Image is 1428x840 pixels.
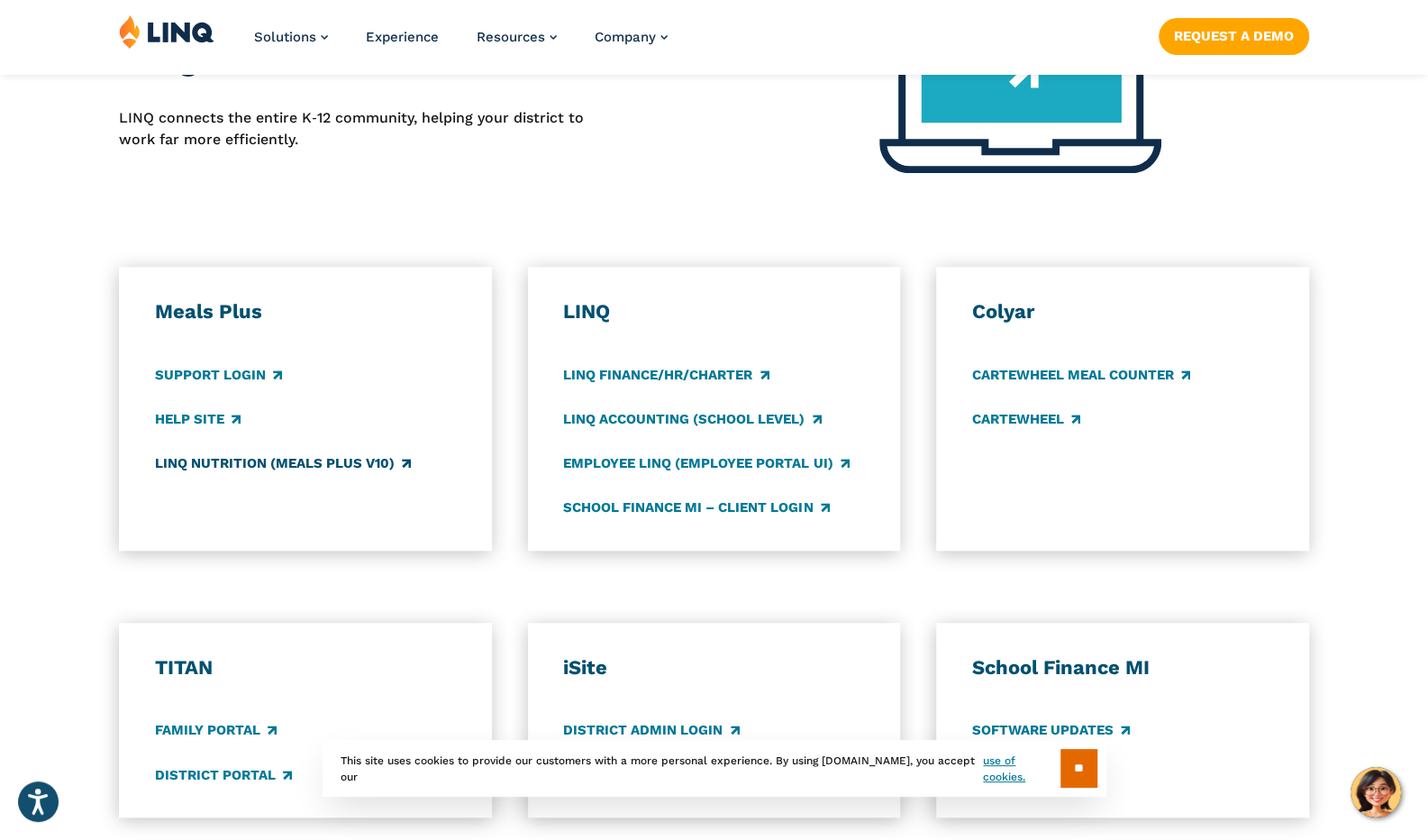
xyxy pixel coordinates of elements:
a: CARTEWHEEL [972,409,1080,429]
img: LINQ | K‑12 Software [119,14,214,49]
p: LINQ connects the entire K‑12 community, helping your district to work far more efficiently. [119,107,594,151]
a: Help Site [155,409,241,429]
nav: Button Navigation [1159,14,1309,54]
a: LINQ Finance/HR/Charter [563,365,769,385]
a: LINQ Nutrition (Meals Plus v10) [155,453,411,473]
a: LINQ Accounting (school level) [563,409,821,429]
span: Solutions [254,29,316,45]
a: Family Portal [155,721,277,741]
a: Request a Demo [1159,18,1309,54]
h3: TITAN [155,655,456,680]
span: Company [595,29,656,45]
a: Support Login [155,365,282,385]
h3: iSite [563,655,864,680]
h3: Meals Plus [155,299,456,324]
a: District Portal [155,765,292,785]
button: Hello, have a question? Let’s chat. [1351,767,1401,817]
span: Resources [477,29,545,45]
a: use of cookies. [983,753,1060,785]
a: District Admin Login [563,721,739,741]
div: This site uses cookies to provide our customers with a more personal experience. By using [DOMAIN... [323,740,1106,797]
a: Software Updates [972,721,1130,741]
a: Resources [477,29,557,45]
a: School Finance MI – Client Login [563,498,829,517]
a: Experience [366,29,439,45]
a: Employee LINQ (Employee Portal UI) [563,453,849,473]
nav: Primary Navigation [254,14,668,74]
h3: Colyar [972,299,1273,324]
a: Company [595,29,668,45]
h3: School Finance MI [972,655,1273,680]
a: CARTEWHEEL Meal Counter [972,365,1190,385]
a: Solutions [254,29,328,45]
h3: LINQ [563,299,864,324]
